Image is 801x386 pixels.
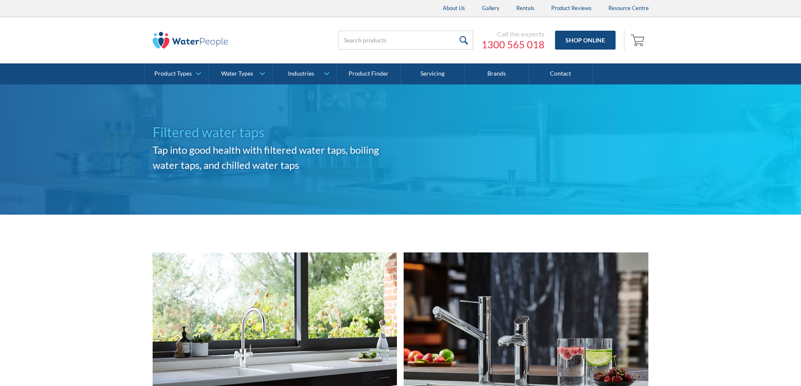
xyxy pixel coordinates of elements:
[481,30,545,38] div: Call the experts
[272,63,336,84] a: Industries
[629,30,649,50] a: Open cart
[529,63,593,84] a: Contact
[631,33,647,47] img: shopping cart
[153,32,228,49] img: The Water People
[153,122,401,142] h1: Filtered water taps
[153,142,401,173] h2: Tap into good health with filtered water taps, boiling water taps, and chilled water taps
[209,63,272,84] a: Water Types
[401,63,465,84] a: Servicing
[338,31,473,50] input: Search products
[481,38,545,51] a: 1300 565 018
[717,344,801,386] iframe: podium webchat widget bubble
[288,70,314,77] div: Industries
[337,63,401,84] a: Product Finder
[555,31,616,50] a: Shop Online
[221,70,253,77] div: Water Types
[145,63,208,84] a: Product Types
[154,70,192,77] div: Product Types
[465,63,529,84] a: Brands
